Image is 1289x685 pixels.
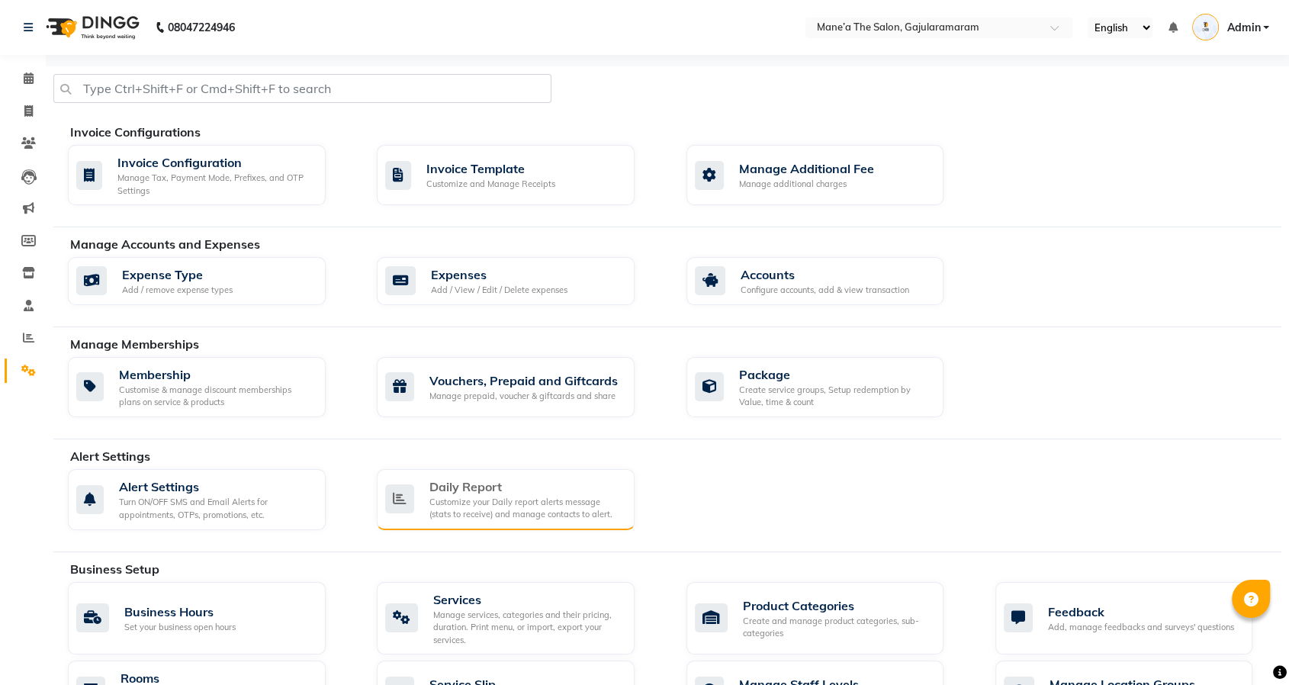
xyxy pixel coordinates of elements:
div: Customize your Daily report alerts message (stats to receive) and manage contacts to alert. [429,496,622,521]
img: Admin [1192,14,1219,40]
a: ExpensesAdd / View / Edit / Delete expenses [377,257,663,305]
div: Daily Report [429,478,622,496]
div: Turn ON/OFF SMS and Email Alerts for appointments, OTPs, promotions, etc. [119,496,313,521]
div: Package [739,365,932,384]
div: Customise & manage discount memberships plans on service & products [119,384,313,409]
a: AccountsConfigure accounts, add & view transaction [686,257,972,305]
div: Add / View / Edit / Delete expenses [431,284,567,297]
a: Product CategoriesCreate and manage product categories, sub-categories [686,582,972,655]
div: Manage Tax, Payment Mode, Prefixes, and OTP Settings [117,172,313,197]
div: Services [433,590,622,609]
div: Accounts [741,265,909,284]
div: Invoice Configuration [117,153,313,172]
div: Manage Additional Fee [739,159,874,178]
a: Expense TypeAdd / remove expense types [68,257,354,305]
a: Daily ReportCustomize your Daily report alerts message (stats to receive) and manage contacts to ... [377,469,663,530]
div: Add, manage feedbacks and surveys' questions [1048,621,1234,634]
div: Configure accounts, add & view transaction [741,284,909,297]
div: Create and manage product categories, sub-categories [743,615,932,640]
input: Type Ctrl+Shift+F or Cmd+Shift+F to search [53,74,551,103]
a: Invoice TemplateCustomize and Manage Receipts [377,145,663,205]
div: Customize and Manage Receipts [426,178,555,191]
div: Product Categories [743,597,932,615]
a: Invoice ConfigurationManage Tax, Payment Mode, Prefixes, and OTP Settings [68,145,354,205]
div: Vouchers, Prepaid and Giftcards [429,371,618,390]
div: Expense Type [122,265,233,284]
b: 08047224946 [168,6,235,49]
div: Membership [119,365,313,384]
div: Manage services, categories and their pricing, duration. Print menu, or import, export your servi... [433,609,622,647]
div: Business Hours [124,603,236,621]
div: Create service groups, Setup redemption by Value, time & count [739,384,932,409]
img: logo [39,6,143,49]
div: Manage additional charges [739,178,874,191]
a: PackageCreate service groups, Setup redemption by Value, time & count [686,357,972,417]
a: Manage Additional FeeManage additional charges [686,145,972,205]
div: Alert Settings [119,478,313,496]
div: Add / remove expense types [122,284,233,297]
a: Alert SettingsTurn ON/OFF SMS and Email Alerts for appointments, OTPs, promotions, etc. [68,469,354,530]
a: Vouchers, Prepaid and GiftcardsManage prepaid, voucher & giftcards and share [377,357,663,417]
a: ServicesManage services, categories and their pricing, duration. Print menu, or import, export yo... [377,582,663,655]
div: Invoice Template [426,159,555,178]
div: Expenses [431,265,567,284]
a: FeedbackAdd, manage feedbacks and surveys' questions [995,582,1281,655]
div: Feedback [1048,603,1234,621]
a: Business HoursSet your business open hours [68,582,354,655]
div: Manage prepaid, voucher & giftcards and share [429,390,618,403]
div: Set your business open hours [124,621,236,634]
a: MembershipCustomise & manage discount memberships plans on service & products [68,357,354,417]
span: Admin [1226,20,1260,36]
